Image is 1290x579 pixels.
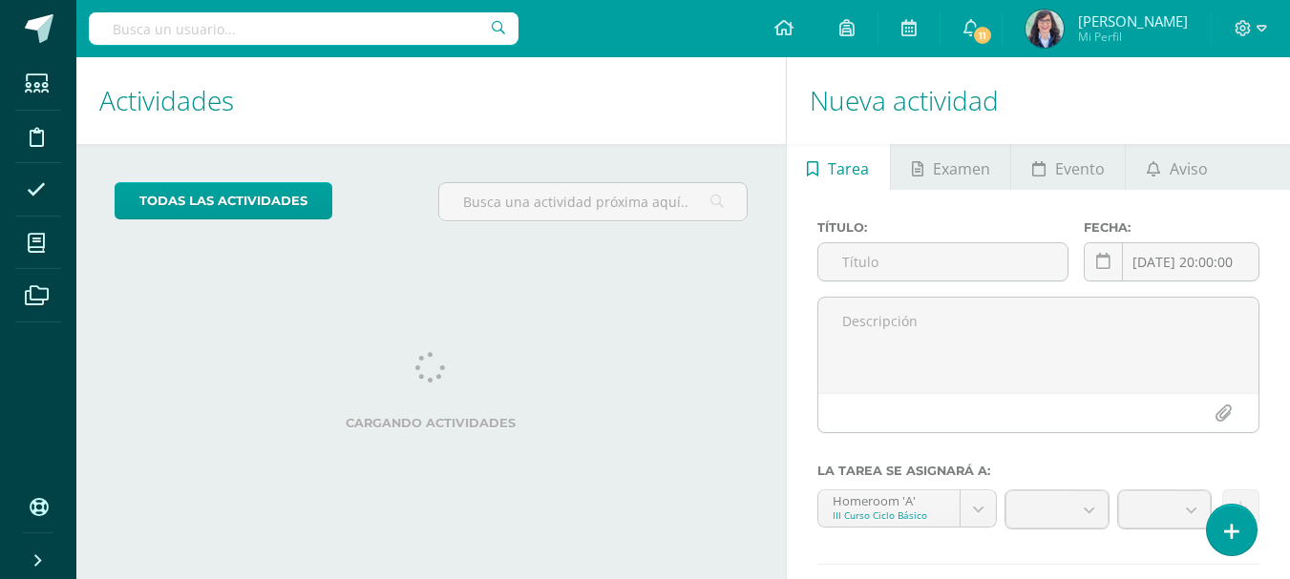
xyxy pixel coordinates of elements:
[933,146,990,192] span: Examen
[1055,146,1105,192] span: Evento
[810,57,1267,144] h1: Nueva actividad
[787,144,890,190] a: Tarea
[891,144,1010,190] a: Examen
[1170,146,1208,192] span: Aviso
[439,183,746,220] input: Busca una actividad próxima aquí...
[1078,29,1188,45] span: Mi Perfil
[1126,144,1228,190] a: Aviso
[1084,220,1259,235] label: Fecha:
[1011,144,1125,190] a: Evento
[817,220,1069,235] label: Título:
[99,57,763,144] h1: Actividades
[1085,243,1258,280] input: Fecha de entrega
[833,508,945,522] div: III Curso Ciclo Básico
[1078,11,1188,31] span: [PERSON_NAME]
[818,490,996,527] a: Homeroom 'A'III Curso Ciclo Básico
[971,25,992,46] span: 11
[817,464,1259,478] label: La tarea se asignará a:
[115,416,748,430] label: Cargando actividades
[115,182,332,219] a: todas las Actividades
[828,146,869,192] span: Tarea
[818,243,1068,280] input: Título
[89,12,518,45] input: Busca un usuario...
[833,490,945,508] div: Homeroom 'A'
[1026,10,1064,48] img: feef98d3e48c09d52a01cb7e66e13521.png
